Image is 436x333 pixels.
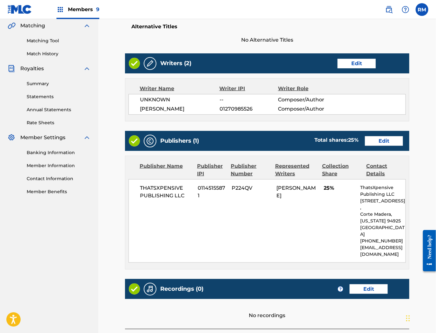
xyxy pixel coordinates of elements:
div: Writer IPI [220,85,278,92]
img: Matching [8,22,16,30]
span: Composer/Author [278,96,331,104]
img: expand [83,22,91,30]
p: [GEOGRAPHIC_DATA] [360,224,406,238]
a: Edit [338,59,376,68]
p: [PHONE_NUMBER] [360,238,406,244]
img: expand [83,134,91,141]
span: Royalties [20,65,44,72]
img: Publishers [146,137,154,145]
span: P224QV [232,184,272,192]
span: 25 % [348,137,359,143]
p: [STREET_ADDRESS], [360,198,406,211]
iframe: Resource Center [418,225,436,276]
p: Corte Madera, [US_STATE] 94925 [360,211,406,224]
h5: Publishers (1) [160,137,199,145]
a: Member Information [27,162,91,169]
span: No Alternative Titles [125,36,409,44]
div: Drag [406,309,410,328]
div: Help [399,3,412,16]
div: Publisher Number [231,162,270,178]
span: [PERSON_NAME] [140,105,220,113]
img: help [402,6,409,13]
img: Member Settings [8,134,15,141]
a: Summary [27,80,91,87]
span: 01270985526 [220,105,278,113]
span: Members [68,6,99,13]
h5: Recordings (0) [160,285,203,293]
span: -- [220,96,278,104]
iframe: Chat Widget [404,302,436,333]
div: Publisher Name [140,162,192,178]
p: ThatsXpensive Publishing LLC [360,184,406,198]
img: expand [83,65,91,72]
a: Member Benefits [27,188,91,195]
a: Public Search [383,3,395,16]
div: No recordings [125,299,409,319]
div: Writer Role [278,85,331,92]
span: 9 [96,6,99,12]
a: Statements [27,93,91,100]
span: Composer/Author [278,105,331,113]
span: 01145155871 [198,184,227,200]
a: Banking Information [27,149,91,156]
img: Recordings [146,285,154,293]
a: Matching Tool [27,37,91,44]
span: Matching [20,22,45,30]
span: 25% [324,184,355,192]
div: Collection Share [322,162,362,178]
div: User Menu [416,3,428,16]
a: Edit [365,136,403,146]
span: Member Settings [20,134,65,141]
img: Valid [129,58,140,69]
img: MLC Logo [8,5,32,14]
img: Valid [129,283,140,295]
div: Total shares: [314,136,359,144]
span: ? [338,287,343,292]
span: UNKNOWN [140,96,220,104]
h5: Alternative Titles [131,24,403,30]
div: Represented Writers [275,162,317,178]
div: Contact Details [366,162,406,178]
span: [PERSON_NAME] [276,185,316,199]
span: THATSXPENSIVE PUBLISHING LLC [140,184,193,200]
img: Royalties [8,65,15,72]
img: Valid [129,135,140,146]
h5: Writers (2) [160,60,191,67]
a: Annual Statements [27,106,91,113]
a: Contact Information [27,175,91,182]
a: Edit [350,284,388,294]
p: [EMAIL_ADDRESS][DOMAIN_NAME] [360,244,406,258]
img: Top Rightsholders [56,6,64,13]
div: Writer Name [140,85,220,92]
div: Publisher IPI [197,162,226,178]
img: Writers [146,60,154,67]
img: search [385,6,393,13]
a: Rate Sheets [27,119,91,126]
a: Match History [27,51,91,57]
